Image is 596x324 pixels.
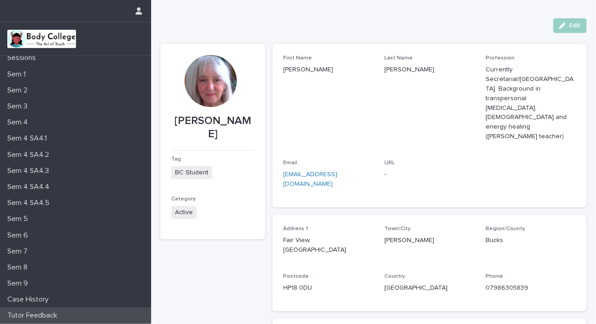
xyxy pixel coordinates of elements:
p: Sem 3 [4,102,35,111]
p: Sem 6 [4,231,35,240]
p: Sem 4 SA4.4 [4,183,57,191]
p: [PERSON_NAME] [384,236,475,245]
p: Tutor Feedback [4,311,65,320]
p: Sem 4 SA4.3 [4,167,56,175]
a: 07986305839 [486,285,528,291]
span: URL [384,160,395,166]
p: [PERSON_NAME] [384,65,475,75]
p: Sem 8 [4,263,35,272]
p: Sem 4 SA4.5 [4,199,57,207]
span: Profession [486,55,514,61]
p: Bucks [486,236,576,245]
span: Region/County [486,226,525,232]
p: [PERSON_NAME] [171,114,254,141]
p: [GEOGRAPHIC_DATA] [384,283,475,293]
p: HP18 0DU [284,283,374,293]
span: BC Student [171,166,212,179]
p: Sem 9 [4,279,35,288]
p: Sem 1 [4,70,33,79]
p: Fair View, [GEOGRAPHIC_DATA] [284,236,374,255]
span: Phone [486,274,503,279]
p: - [384,170,475,179]
span: Email [284,160,298,166]
p: [PERSON_NAME] [284,65,374,75]
p: Case History [4,295,56,304]
p: Sem 5 [4,215,35,223]
span: Edit [569,22,581,29]
img: xvtzy2PTuGgGH0xbwGb2 [7,30,76,48]
button: Edit [553,18,587,33]
span: First Name [284,55,312,61]
p: Sem 4 SA4.2 [4,151,56,159]
p: Sem 4 [4,118,35,127]
p: Sem 2 [4,86,35,95]
span: Last Name [384,55,413,61]
p: Sem 4 SA4.1 [4,134,54,143]
span: Address 1 [284,226,308,232]
span: Active [171,206,197,219]
span: Postcode [284,274,309,279]
span: Tag [171,157,181,162]
span: Country [384,274,405,279]
p: Currently Secretarial/[GEOGRAPHIC_DATA]. Background in transpersonal [MEDICAL_DATA], [DEMOGRAPHIC... [486,65,576,141]
p: Sem 7 [4,247,35,256]
p: Sessions [4,54,43,62]
span: Category [171,196,196,202]
a: [EMAIL_ADDRESS][DOMAIN_NAME] [284,171,338,187]
span: Town/City [384,226,410,232]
